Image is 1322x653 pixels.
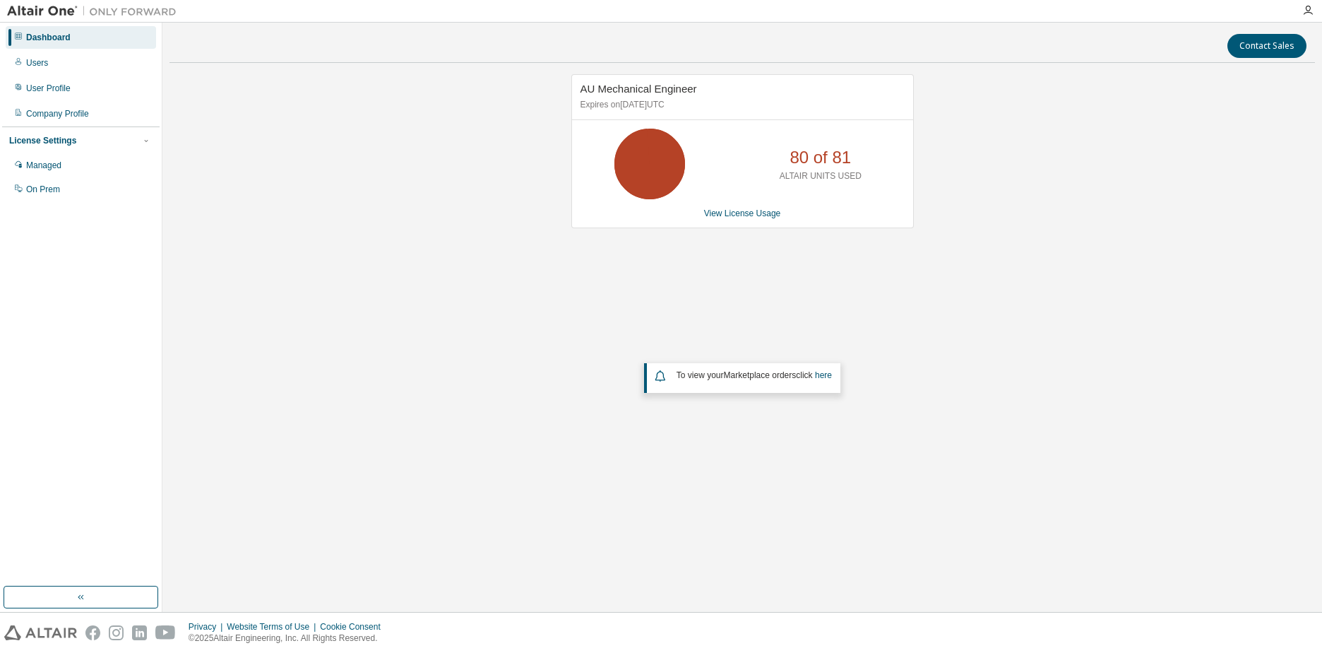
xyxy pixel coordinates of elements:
div: Website Terms of Use [227,621,320,633]
div: Privacy [189,621,227,633]
img: linkedin.svg [132,625,147,640]
em: Marketplace orders [724,370,797,380]
p: © 2025 Altair Engineering, Inc. All Rights Reserved. [189,633,389,645]
div: License Settings [9,135,76,146]
img: facebook.svg [85,625,100,640]
p: 80 of 81 [790,146,851,170]
img: youtube.svg [155,625,176,640]
div: User Profile [26,83,71,94]
img: Altair One [7,4,184,18]
p: Expires on [DATE] UTC [580,99,901,111]
p: ALTAIR UNITS USED [780,170,862,182]
img: altair_logo.svg [4,625,77,640]
button: Contact Sales [1227,34,1306,58]
a: here [815,370,832,380]
a: View License Usage [704,208,781,218]
div: Cookie Consent [320,621,388,633]
span: To view your click [677,370,832,380]
img: instagram.svg [109,625,124,640]
div: On Prem [26,184,60,195]
span: AU Mechanical Engineer [580,83,697,95]
div: Users [26,57,48,69]
div: Dashboard [26,32,71,43]
div: Company Profile [26,108,89,119]
div: Managed [26,160,61,171]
